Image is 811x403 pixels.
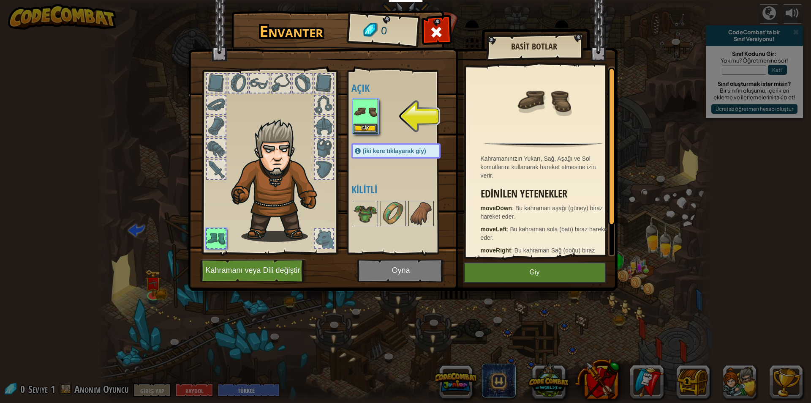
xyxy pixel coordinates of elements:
[481,226,609,241] font: Bu kahraman sola (batı) biraz hareket eder.
[507,226,509,233] font: :
[259,20,323,42] font: Envanter
[481,247,595,262] font: Bu kahraman Sağ (doğu) biraz hareket eder.
[227,119,331,242] img: hair_m2.png
[381,202,405,225] img: portrait.png
[511,247,513,254] font: :
[354,124,377,133] button: Giy
[354,100,377,123] img: portrait.png
[516,73,571,128] img: portrait.png
[380,25,387,37] font: 0
[351,81,370,95] font: Açık
[484,142,602,148] img: hr.png
[481,205,603,220] font: Bu kahraman aşağı (güney) biraz hareket eder.
[463,262,606,283] button: Giy
[512,205,514,211] font: :
[206,266,300,275] font: Kahramanı veya Dili değiştir
[481,205,512,211] font: moveDown
[354,202,377,225] img: portrait.png
[481,247,511,254] font: moveRight
[200,259,307,282] button: Kahramanı veya Dili değiştir
[351,183,378,196] font: Kilitli
[363,148,426,154] font: (iki kere tıklayarak giy)
[481,155,596,179] font: Kahramanınızın Yukarı, Sağ, Aşağı ve Sol komutlarını kullanarak hareket etmesine izin verir.
[530,269,540,276] font: Giy
[511,41,557,52] font: Basit Botlar
[481,226,507,233] font: moveLeft
[361,125,369,130] font: Giy
[481,186,568,201] font: Edinilen Yetenekler
[409,202,433,225] img: portrait.png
